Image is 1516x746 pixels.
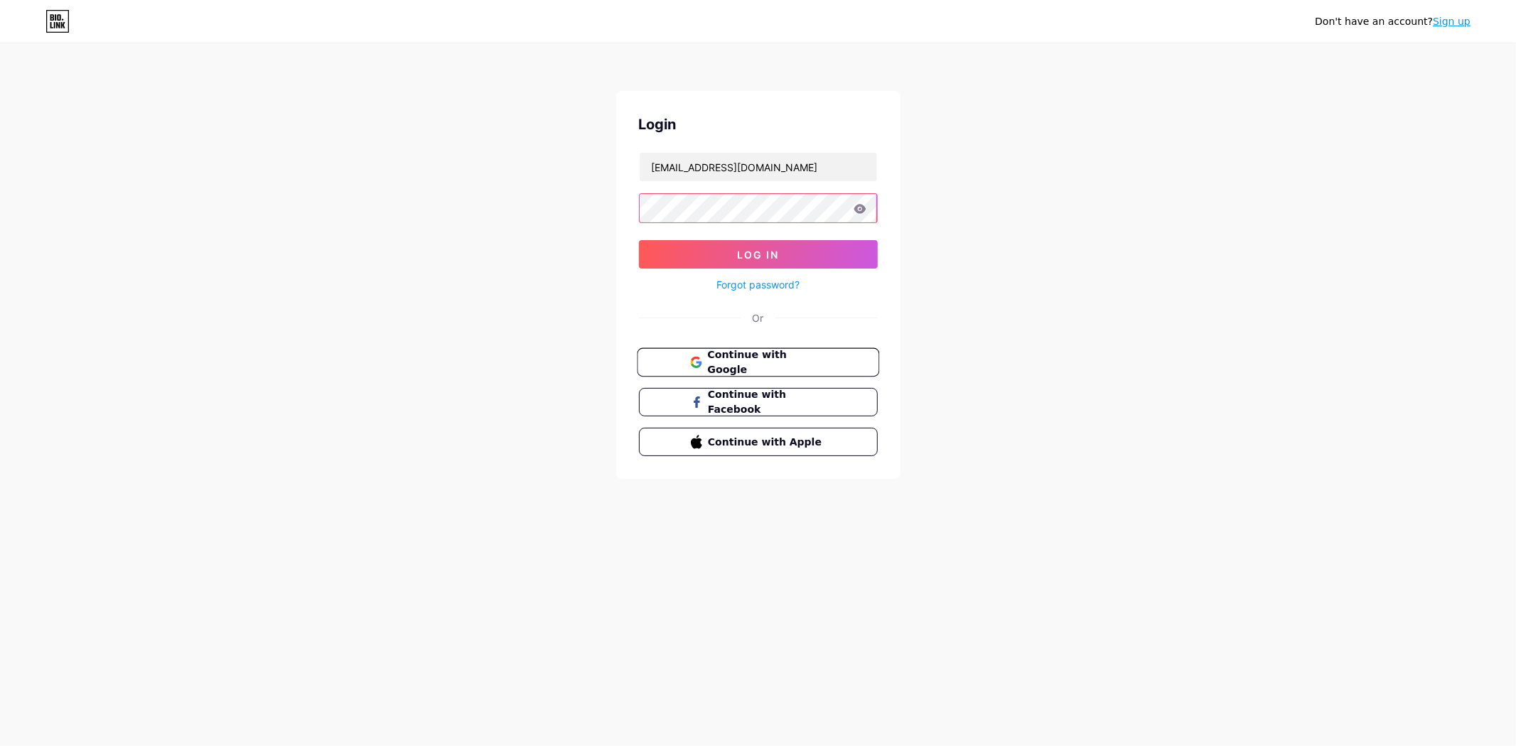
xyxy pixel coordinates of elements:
[1315,14,1471,29] div: Don't have an account?
[639,388,878,416] button: Continue with Facebook
[639,240,878,269] button: Log In
[637,348,879,377] button: Continue with Google
[1433,16,1471,27] a: Sign up
[639,114,878,135] div: Login
[708,435,825,450] span: Continue with Apple
[753,310,764,325] div: Or
[639,428,878,456] button: Continue with Apple
[639,348,878,377] a: Continue with Google
[716,277,800,292] a: Forgot password?
[737,249,779,261] span: Log In
[708,387,825,417] span: Continue with Facebook
[707,347,826,378] span: Continue with Google
[640,153,877,181] input: Username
